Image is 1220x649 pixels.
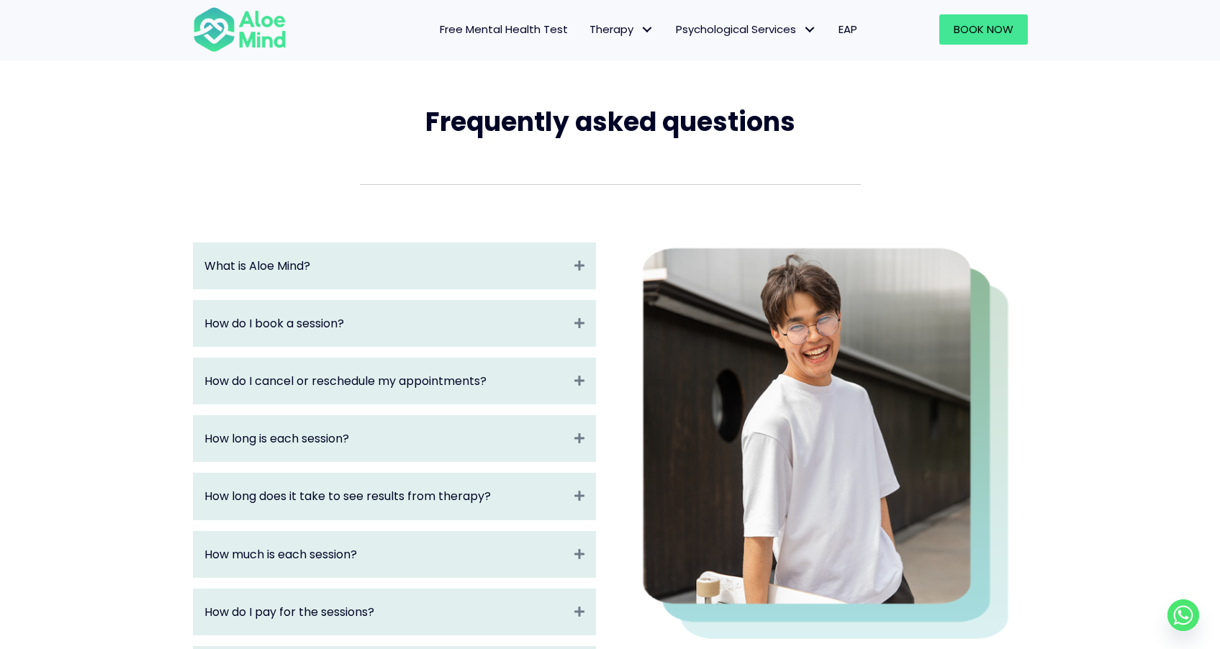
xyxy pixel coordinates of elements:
img: Aloe mind Logo [193,6,286,53]
a: Whatsapp [1167,599,1199,631]
i: Expand [574,258,584,274]
a: Free Mental Health Test [429,14,579,45]
span: EAP [839,22,857,37]
a: How long is each session? [204,430,567,447]
a: How do I book a session? [204,315,567,332]
span: Therapy [589,22,654,37]
span: Therapy: submenu [637,19,658,40]
a: What is Aloe Mind? [204,258,567,274]
span: Frequently asked questions [425,104,795,140]
i: Expand [574,430,584,447]
a: How long does it take to see results from therapy? [204,488,567,504]
a: TherapyTherapy: submenu [579,14,665,45]
span: Psychological Services: submenu [800,19,821,40]
a: Psychological ServicesPsychological Services: submenu [665,14,828,45]
a: Book Now [939,14,1028,45]
i: Expand [574,546,584,563]
a: How do I cancel or reschedule my appointments? [204,373,567,389]
span: Psychological Services [676,22,817,37]
a: EAP [828,14,868,45]
a: How much is each session? [204,546,567,563]
span: Free Mental Health Test [440,22,568,37]
i: Expand [574,488,584,504]
i: Expand [574,373,584,389]
img: happy asian boy [625,242,1028,645]
span: Book Now [954,22,1013,37]
a: How do I pay for the sessions? [204,604,567,620]
nav: Menu [305,14,868,45]
i: Expand [574,315,584,332]
i: Expand [574,604,584,620]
